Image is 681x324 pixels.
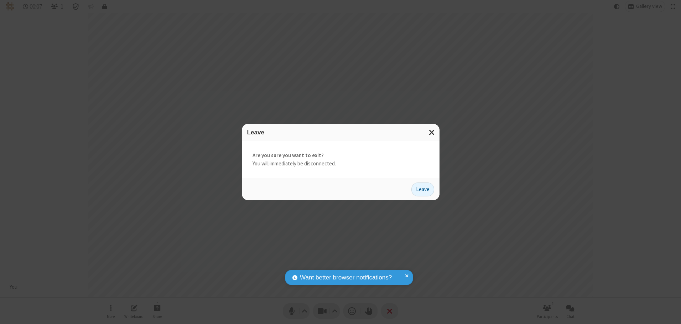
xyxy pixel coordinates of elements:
strong: Are you sure you want to exit? [253,151,429,160]
button: Close modal [425,124,440,141]
button: Leave [411,182,434,197]
h3: Leave [247,129,434,136]
span: Want better browser notifications? [300,273,392,282]
div: You will immediately be disconnected. [242,141,440,178]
